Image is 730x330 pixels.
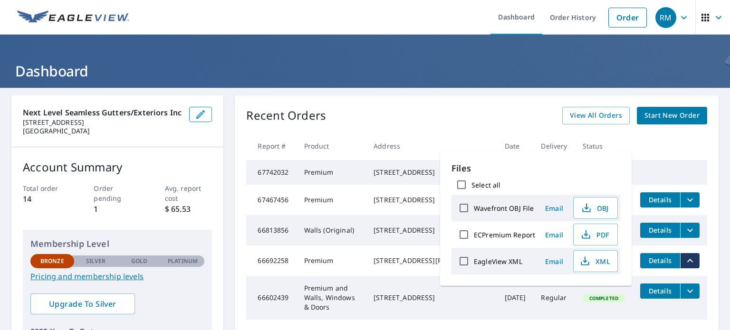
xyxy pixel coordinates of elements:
[94,203,141,215] p: 1
[23,127,182,135] p: [GEOGRAPHIC_DATA]
[30,271,204,282] a: Pricing and membership levels
[11,61,719,81] h1: Dashboard
[297,160,366,185] td: Premium
[23,193,70,205] p: 14
[644,110,700,122] span: Start New Order
[579,255,610,267] span: XML
[165,183,212,203] p: Avg. report cost
[680,192,700,207] button: filesDropdownBtn-67467456
[539,254,569,269] button: Email
[246,132,296,160] th: Report #
[655,7,676,28] div: RM
[23,159,212,176] p: Account Summary
[573,250,618,272] button: XML
[86,257,106,265] p: Silver
[297,132,366,160] th: Product
[640,253,680,268] button: detailsBtn-66692258
[539,201,569,216] button: Email
[573,197,618,219] button: OBJ
[297,215,366,245] td: Walls (Original)
[543,257,566,266] span: Email
[646,286,674,295] span: Details
[246,185,296,215] td: 67467456
[374,168,489,177] div: [STREET_ADDRESS]
[646,195,674,204] span: Details
[471,180,500,189] label: Select all
[23,118,182,127] p: [STREET_ADDRESS]
[451,162,620,175] p: Files
[246,107,326,124] p: Recent Orders
[533,276,575,320] td: Regular
[584,295,624,302] span: Completed
[680,283,700,299] button: filesDropdownBtn-66602439
[533,132,575,160] th: Delivery
[297,245,366,276] td: Premium
[474,204,534,213] label: Wavefront OBJ File
[165,203,212,215] p: $ 65.53
[374,256,489,265] div: [STREET_ADDRESS][PERSON_NAME]
[17,10,129,25] img: EV Logo
[497,132,534,160] th: Date
[680,223,700,238] button: filesDropdownBtn-66813856
[474,257,522,266] label: EagleView XML
[30,293,135,314] a: Upgrade To Silver
[246,215,296,245] td: 66813856
[575,132,633,160] th: Status
[474,230,535,239] label: ECPremium Report
[374,293,489,302] div: [STREET_ADDRESS]
[680,253,700,268] button: filesDropdownBtn-66692258
[640,283,680,299] button: detailsBtn-66602439
[637,107,707,124] a: Start New Order
[297,276,366,320] td: Premium and Walls, Windows & Doors
[562,107,630,124] a: View All Orders
[40,257,64,265] p: Bronze
[366,132,497,160] th: Address
[246,276,296,320] td: 66602439
[570,110,622,122] span: View All Orders
[374,195,489,205] div: [STREET_ADDRESS]
[38,299,127,309] span: Upgrade To Silver
[573,224,618,245] button: PDF
[94,183,141,203] p: Order pending
[640,223,680,238] button: detailsBtn-66813856
[543,204,566,213] span: Email
[646,226,674,235] span: Details
[297,185,366,215] td: Premium
[608,8,647,28] a: Order
[646,256,674,265] span: Details
[131,257,147,265] p: Gold
[168,257,198,265] p: Platinum
[579,202,610,214] span: OBJ
[30,237,204,250] p: Membership Level
[23,107,182,118] p: Next level seamless gutters/Exteriors inc
[246,245,296,276] td: 66692258
[539,227,569,242] button: Email
[246,160,296,185] td: 67742032
[374,226,489,235] div: [STREET_ADDRESS]
[543,230,566,239] span: Email
[497,276,534,320] td: [DATE]
[579,229,610,240] span: PDF
[23,183,70,193] p: Total order
[640,192,680,207] button: detailsBtn-67467456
